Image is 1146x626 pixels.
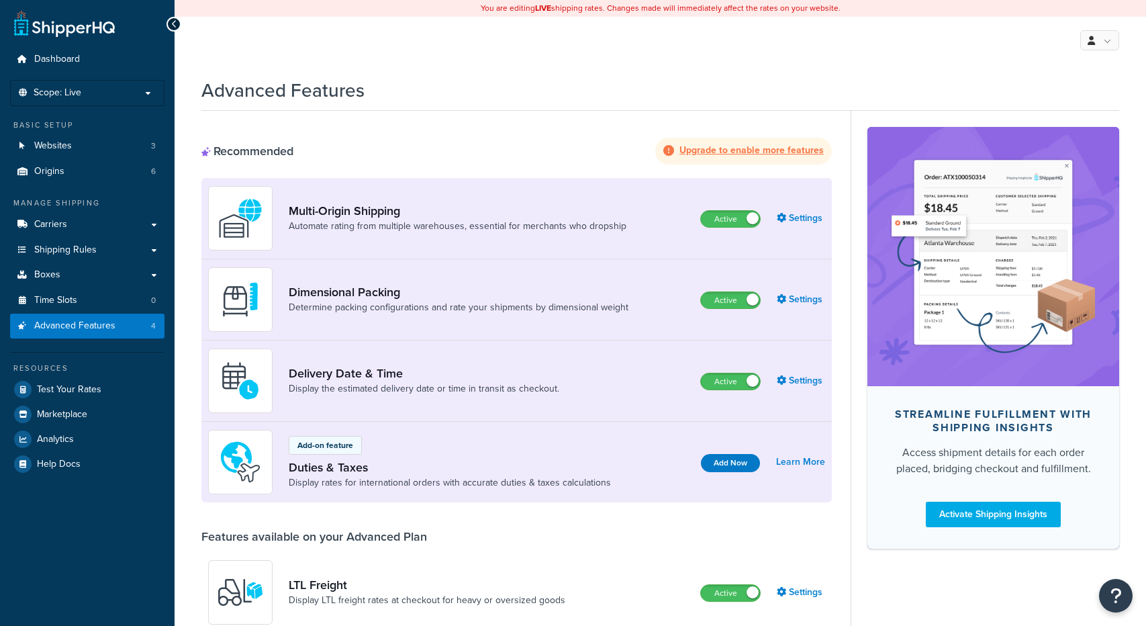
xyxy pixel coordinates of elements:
[10,314,164,339] li: Advanced Features
[217,439,264,486] img: icon-duo-feat-landed-cost-7136b061.png
[37,384,101,396] span: Test Your Rates
[37,409,87,420] span: Marketplace
[289,366,559,381] a: Delivery Date & Time
[217,569,264,616] img: y79ZsPf0fXUFUhFXDzUgf+ktZg5F2+ohG75+v3d2s1D9TjoU8PiyCIluIjV41seZevKCRuEjTPPOKHJsQcmKCXGdfprl3L4q7...
[10,263,164,287] a: Boxes
[10,238,164,263] a: Shipping Rules
[10,402,164,427] a: Marketplace
[151,166,156,177] span: 6
[776,453,825,472] a: Learn More
[777,371,825,390] a: Settings
[297,439,353,451] p: Add-on feature
[289,476,611,490] a: Display rates for international orders with accurate duties & taxes calculations
[289,382,559,396] a: Display the estimated delivery date or time in transit as checkout.
[34,87,81,99] span: Scope: Live
[34,166,64,177] span: Origins
[10,314,164,339] a: Advanced Features4
[889,445,1098,477] div: Access shipment details for each order placed, bridging checkout and fulfillment.
[34,140,72,152] span: Websites
[217,195,264,242] img: WatD5o0RtDAAAAAElFTkSuQmCC
[289,220,626,233] a: Automate rating from multiple warehouses, essential for merchants who dropship
[701,373,760,390] label: Active
[289,594,565,607] a: Display LTL freight rates at checkout for heavy or oversized goods
[777,209,825,228] a: Settings
[289,301,628,314] a: Determine packing configurations and rate your shipments by dimensional weight
[34,219,67,230] span: Carriers
[679,143,824,157] strong: Upgrade to enable more features
[10,427,164,451] a: Analytics
[10,120,164,131] div: Basic Setup
[777,583,825,602] a: Settings
[34,320,115,332] span: Advanced Features
[701,585,760,601] label: Active
[777,290,825,309] a: Settings
[10,134,164,159] li: Websites
[10,288,164,313] a: Time Slots0
[10,377,164,402] a: Test Your Rates
[201,529,427,544] div: Features available on your Advanced Plan
[201,77,365,103] h1: Advanced Features
[289,204,626,218] a: Multi-Origin Shipping
[151,295,156,306] span: 0
[10,47,164,72] a: Dashboard
[10,288,164,313] li: Time Slots
[10,159,164,184] a: Origins6
[217,357,264,404] img: gfkeb5ejjkALwAAAABJRU5ErkJggg==
[701,454,760,472] button: Add Now
[201,144,293,159] div: Recommended
[10,212,164,237] a: Carriers
[888,147,1099,366] img: feature-image-si-e24932ea9b9fcd0ff835db86be1ff8d589347e8876e1638d903ea230a36726be.png
[37,459,81,470] span: Help Docs
[289,460,611,475] a: Duties & Taxes
[151,140,156,152] span: 3
[289,578,565,592] a: LTL Freight
[151,320,156,332] span: 4
[10,159,164,184] li: Origins
[10,134,164,159] a: Websites3
[34,269,60,281] span: Boxes
[10,197,164,209] div: Manage Shipping
[34,295,77,306] span: Time Slots
[926,502,1061,527] a: Activate Shipping Insights
[10,363,164,374] div: Resources
[889,408,1098,435] div: Streamline Fulfillment with Shipping Insights
[37,434,74,445] span: Analytics
[1099,579,1133,613] button: Open Resource Center
[701,292,760,308] label: Active
[289,285,628,300] a: Dimensional Packing
[217,276,264,323] img: DTVBYsAAAAAASUVORK5CYII=
[34,244,97,256] span: Shipping Rules
[34,54,80,65] span: Dashboard
[535,2,551,14] b: LIVE
[10,452,164,476] a: Help Docs
[701,211,760,227] label: Active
